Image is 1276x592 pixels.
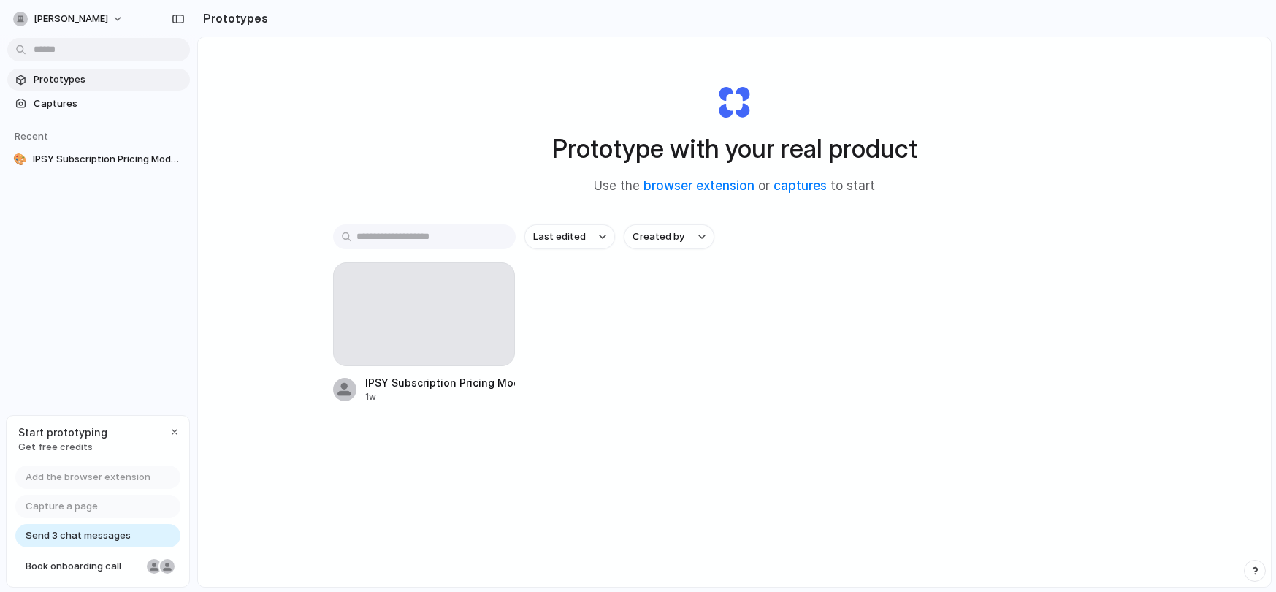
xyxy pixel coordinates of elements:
span: Send 3 chat messages [26,528,131,543]
button: Last edited [524,224,615,249]
span: Last edited [533,229,586,244]
div: Nicole Kubica [145,558,163,575]
a: captures [773,178,827,193]
a: Book onboarding call [15,555,180,578]
span: Capture a page [26,499,98,514]
span: Get free credits [18,440,107,455]
a: IPSY Subscription Pricing Module Design1w [333,262,516,403]
span: [PERSON_NAME] [34,12,108,26]
span: Use the or to start [594,177,875,196]
button: Created by [624,224,714,249]
span: Add the browser extension [26,470,150,485]
span: Prototypes [34,72,184,87]
span: Recent [15,130,48,142]
div: Christian Iacullo [158,558,176,575]
div: 1w [365,390,516,403]
span: Book onboarding call [26,559,141,574]
a: Captures [7,93,190,115]
h2: Prototypes [197,10,268,27]
span: IPSY Subscription Pricing Module Design [33,152,184,167]
div: IPSY Subscription Pricing Module Design [365,375,516,390]
h1: Prototype with your real product [552,129,917,168]
span: Start prototyping [18,425,107,440]
a: 🎨IPSY Subscription Pricing Module Design [7,148,190,170]
span: Created by [633,229,684,244]
button: [PERSON_NAME] [7,7,131,31]
a: browser extension [643,178,754,193]
a: Prototypes [7,69,190,91]
span: Captures [34,96,184,111]
div: 🎨 [13,152,27,167]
